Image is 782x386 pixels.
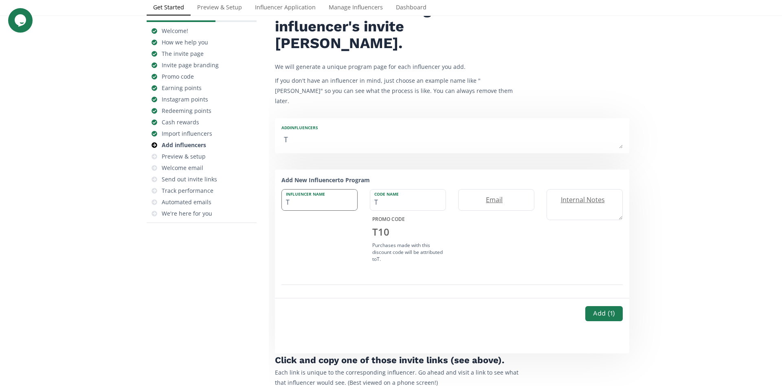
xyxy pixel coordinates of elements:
[370,216,446,223] div: PROMO CODE
[275,353,519,367] h4: Click and copy one of those invite links (see above).
[585,306,623,321] button: Add (1)
[370,190,437,197] label: Code Name
[162,38,208,46] div: How we help you
[370,225,446,239] div: T 10
[281,132,623,148] textarea: T
[275,1,519,52] h2: Add influencers and get each influencer's invite [PERSON_NAME].
[162,118,199,126] div: Cash rewards
[275,75,519,106] p: If you don't have an influencer in mind, just choose an example name like "[PERSON_NAME]" so you ...
[162,187,213,195] div: Track performance
[275,62,519,72] p: We will generate a unique program page for each influencer you add.
[282,190,349,197] label: Influencer Name
[162,95,208,104] div: Instagram points
[162,61,219,69] div: Invite page branding
[162,152,206,161] div: Preview & setup
[547,195,614,205] label: Internal Notes
[162,84,202,92] div: Earning points
[162,107,211,115] div: Redeeming points
[162,27,188,35] div: Welcome!
[162,141,206,149] div: Add influencers
[459,195,526,205] label: Email
[8,8,34,33] iframe: chat widget
[162,210,212,218] div: We're here for you
[162,130,212,138] div: Import influencers
[162,50,204,58] div: The invite page
[162,73,194,81] div: Promo code
[162,164,203,172] div: Welcome email
[281,176,370,184] strong: Add New Influencer to Program
[162,198,211,206] div: Automated emails
[370,242,446,262] div: Purchases made with this discount code will be attributed to T .
[281,125,623,130] div: Add INFLUENCERS
[162,175,217,183] div: Send out invite links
